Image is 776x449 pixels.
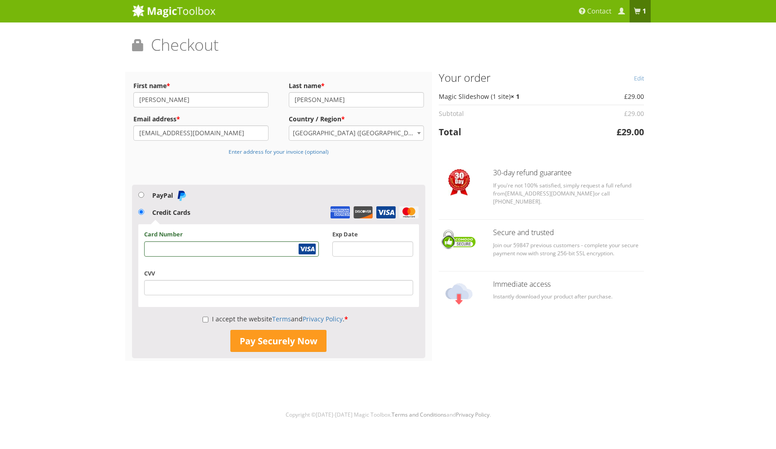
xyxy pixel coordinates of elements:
a: Privacy Policy [456,411,489,418]
label: PayPal [152,191,187,200]
img: Visa [376,206,396,218]
a: Terms [272,315,291,323]
b: 1 [642,7,646,16]
img: MasterCard [399,206,419,218]
input: I accept the websiteTermsandPrivacy Policy.* [203,312,208,327]
p: Join our 59847 previous customers - complete your secure payment now with strong 256-bit SSL encr... [493,241,644,258]
label: Exp Date [332,230,358,239]
label: I accept the website and . [203,315,348,323]
span: United States (US) [289,126,423,140]
label: Email address [133,113,269,125]
img: Checkout [439,229,480,250]
abbr: required [344,315,348,323]
span: £ [617,126,622,138]
img: PayPal [176,190,187,201]
a: Terms and Conditions [392,411,446,418]
img: visa.svg [298,244,316,254]
abbr: required [341,115,345,123]
a: Edit [634,72,644,84]
img: MagicToolbox.com - Image tools for your website [132,4,216,18]
img: Amex [330,206,350,218]
bdi: 29.00 [617,126,644,138]
label: Country / Region [289,113,424,125]
abbr: required [176,115,180,123]
h1: Checkout [132,36,644,61]
a: Privacy Policy [303,315,343,323]
small: Enter address for your invoice (optional) [229,148,329,155]
a: Enter address for your invoice (optional) [229,147,329,156]
span: £ [624,92,628,101]
th: Subtotal [439,105,587,122]
abbr: required [167,81,170,90]
a: [EMAIL_ADDRESS][DOMAIN_NAME] [505,190,595,197]
h3: Secure and trusted [493,229,644,237]
iframe: Secure Credit Card Frame - Expiration Date [338,245,407,253]
span: £ [624,109,628,118]
h3: Immediate access [493,280,644,289]
p: If you're not 100% satisfied, simply request a full refund from or call [PHONE_NUMBER]. [493,182,644,206]
abbr: required [321,81,325,90]
h3: 30-day refund guarantee [493,169,644,177]
iframe: Secure Credit Card Frame - CVV [150,283,407,292]
bdi: 29.00 [624,92,644,101]
iframe: Secure Credit Card Frame - Credit Card Number [150,245,313,253]
p: Instantly download your product after purchase. [493,293,644,301]
label: Last name [289,80,424,92]
th: Total [439,122,587,142]
iframe: PayPal Message 1 [132,161,425,169]
label: First name [133,80,269,92]
strong: × 1 [511,92,520,101]
h3: Your order [439,72,644,84]
span: Contact [587,7,612,16]
bdi: 29.00 [624,109,644,118]
label: Card Number [144,230,183,239]
img: Checkout [445,280,472,307]
label: CVV [144,269,155,278]
img: Checkout [448,169,470,196]
label: Credit Cards [152,208,190,217]
span: Country / Region [289,125,424,141]
button: Pay Securely Now [230,330,326,352]
td: Magic Slideshow (1 site) [439,88,587,105]
img: Discover [353,206,373,218]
